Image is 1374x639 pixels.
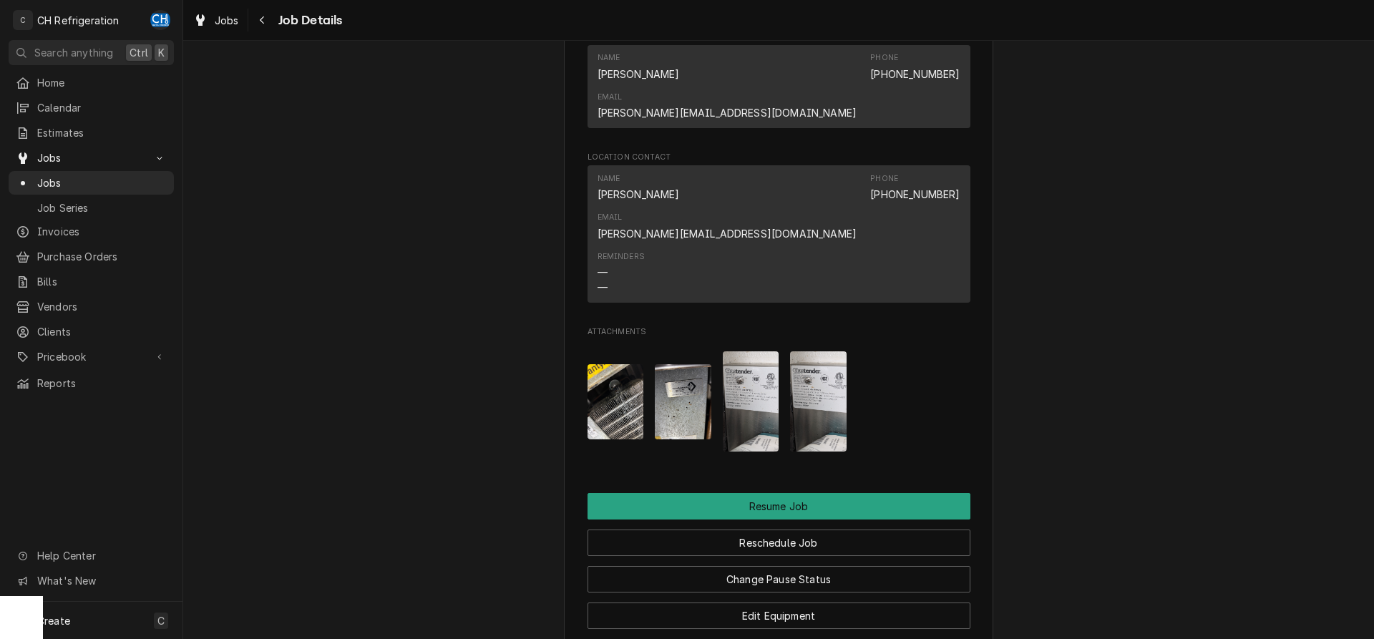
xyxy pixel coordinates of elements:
[9,371,174,395] a: Reports
[9,220,174,243] a: Invoices
[37,125,167,140] span: Estimates
[150,10,170,30] div: Chris Hiraga's Avatar
[157,613,165,628] span: C
[37,75,167,90] span: Home
[37,150,145,165] span: Jobs
[37,324,167,339] span: Clients
[588,165,970,302] div: Contact
[598,52,680,81] div: Name
[9,295,174,318] a: Vendors
[9,196,174,220] a: Job Series
[9,569,174,592] a: Go to What's New
[9,345,174,369] a: Go to Pricebook
[9,544,174,567] a: Go to Help Center
[588,152,970,163] span: Location Contact
[723,351,779,452] img: TsAErFKtRBC7Qt5GFbOt
[37,224,167,239] span: Invoices
[9,121,174,145] a: Estimates
[9,171,174,195] a: Jobs
[598,280,608,295] div: —
[37,175,167,190] span: Jobs
[588,530,970,556] button: Reschedule Job
[870,173,898,185] div: Phone
[790,351,847,452] img: MAADdfyySnutIDeeNeov
[588,45,970,135] div: Job Contact List
[588,603,970,629] button: Edit Equipment
[37,548,165,563] span: Help Center
[274,11,343,30] span: Job Details
[37,249,167,264] span: Purchase Orders
[251,9,274,31] button: Navigate back
[598,107,857,119] a: [PERSON_NAME][EMAIL_ADDRESS][DOMAIN_NAME]
[588,556,970,592] div: Button Group Row
[598,52,620,64] div: Name
[598,251,645,263] div: Reminders
[588,493,970,520] div: Button Group Row
[215,13,239,28] span: Jobs
[598,67,680,82] div: [PERSON_NAME]
[9,71,174,94] a: Home
[870,173,960,202] div: Phone
[37,274,167,289] span: Bills
[588,45,970,128] div: Contact
[158,45,165,60] span: K
[37,13,120,28] div: CH Refrigeration
[870,68,960,80] a: [PHONE_NUMBER]
[588,326,970,463] div: Attachments
[9,245,174,268] a: Purchase Orders
[870,52,960,81] div: Phone
[598,212,857,240] div: Email
[9,40,174,65] button: Search anythingCtrlK
[37,200,167,215] span: Job Series
[34,45,113,60] span: Search anything
[187,9,245,32] a: Jobs
[588,520,970,556] div: Button Group Row
[588,31,970,135] div: Job Contact
[9,96,174,119] a: Calendar
[598,173,680,202] div: Name
[598,265,608,280] div: —
[588,152,970,308] div: Location Contact
[870,188,960,200] a: [PHONE_NUMBER]
[37,299,167,314] span: Vendors
[130,45,148,60] span: Ctrl
[598,92,623,103] div: Email
[588,592,970,629] div: Button Group Row
[870,52,898,64] div: Phone
[37,376,167,391] span: Reports
[598,251,645,295] div: Reminders
[9,146,174,170] a: Go to Jobs
[588,566,970,592] button: Change Pause Status
[598,228,857,240] a: [PERSON_NAME][EMAIL_ADDRESS][DOMAIN_NAME]
[9,320,174,343] a: Clients
[598,92,857,120] div: Email
[150,10,170,30] div: CH
[37,615,70,627] span: Create
[37,349,145,364] span: Pricebook
[598,212,623,223] div: Email
[588,340,970,463] span: Attachments
[37,100,167,115] span: Calendar
[598,173,620,185] div: Name
[9,270,174,293] a: Bills
[598,187,680,202] div: [PERSON_NAME]
[588,493,970,520] button: Resume Job
[37,573,165,588] span: What's New
[13,10,33,30] div: C
[588,364,644,439] img: 49nSZyQR5O3DaPOxa9Sw
[588,165,970,308] div: Location Contact List
[655,364,711,439] img: z2z8jGd8RP69tqseOVm2
[588,326,970,338] span: Attachments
